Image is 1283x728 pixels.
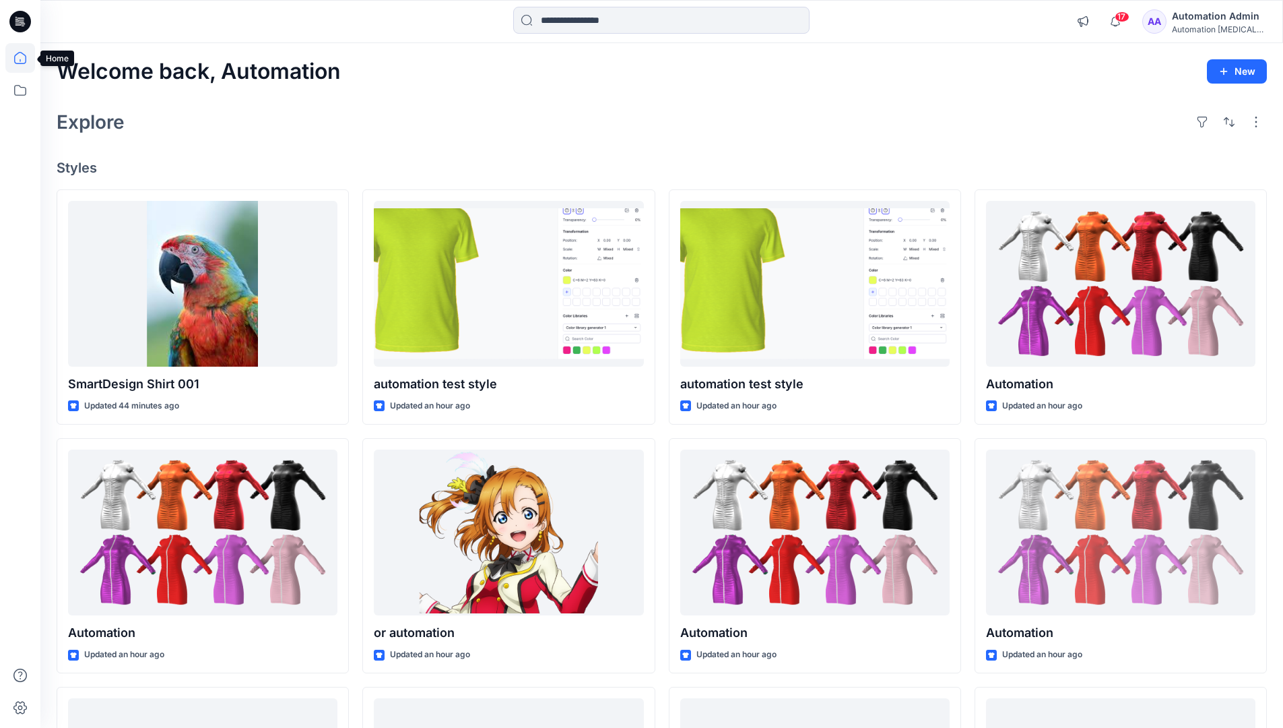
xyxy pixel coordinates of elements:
a: SmartDesign Shirt 001 [68,201,337,367]
a: or automation [374,450,643,616]
div: AA [1142,9,1166,34]
a: Automation [68,450,337,616]
a: Automation [680,450,950,616]
p: Updated 44 minutes ago [84,399,179,413]
p: Updated an hour ago [696,648,777,662]
div: Automation [MEDICAL_DATA]... [1172,24,1266,34]
p: Updated an hour ago [390,648,470,662]
p: automation test style [680,375,950,394]
p: Automation [68,624,337,642]
p: Automation [680,624,950,642]
p: SmartDesign Shirt 001 [68,375,337,394]
a: automation test style [680,201,950,367]
p: Updated an hour ago [696,399,777,413]
h2: Welcome back, Automation [57,59,341,84]
a: Automation [986,450,1255,616]
a: automation test style [374,201,643,367]
div: Automation Admin [1172,8,1266,24]
h2: Explore [57,111,125,133]
p: or automation [374,624,643,642]
span: 17 [1115,11,1129,22]
button: New [1207,59,1267,84]
p: Updated an hour ago [1002,648,1082,662]
p: Updated an hour ago [1002,399,1082,413]
p: Automation [986,624,1255,642]
p: Automation [986,375,1255,394]
p: Updated an hour ago [84,648,164,662]
a: Automation [986,201,1255,367]
p: automation test style [374,375,643,394]
h4: Styles [57,160,1267,176]
p: Updated an hour ago [390,399,470,413]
